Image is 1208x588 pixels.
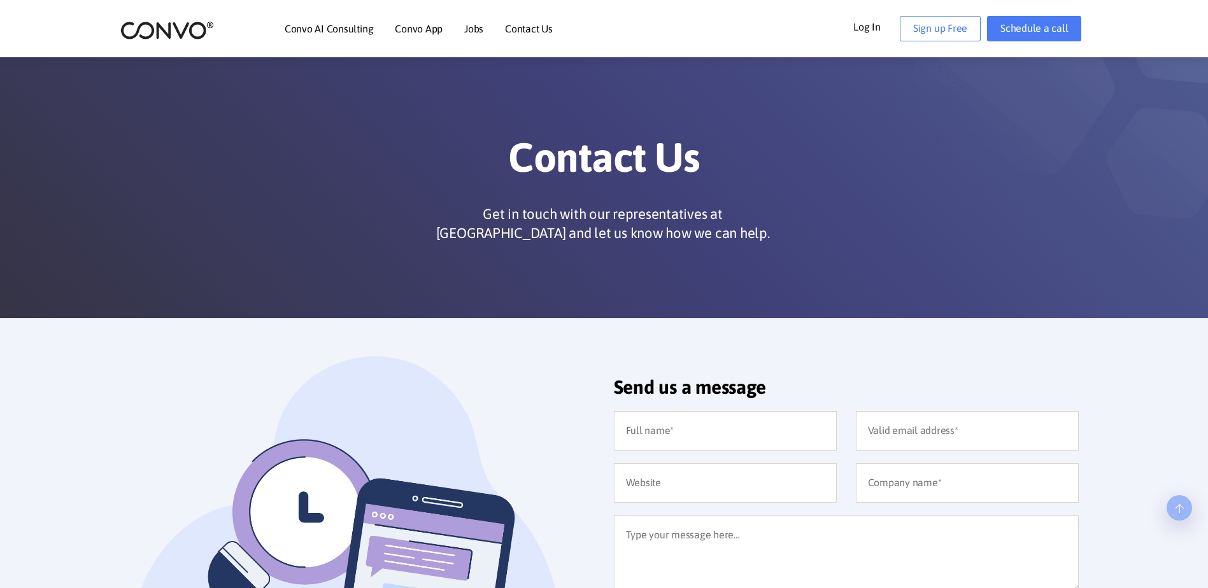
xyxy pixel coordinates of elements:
[464,24,483,34] a: Jobs
[856,411,1079,451] input: Valid email address*
[614,411,837,451] input: Full name*
[395,24,443,34] a: Convo App
[856,463,1079,503] input: Company name*
[505,24,553,34] a: Contact Us
[987,16,1081,41] a: Schedule a call
[251,133,958,192] h1: Contact Us
[853,16,900,36] a: Log In
[285,24,373,34] a: Convo AI Consulting
[431,204,775,242] p: Get in touch with our representatives at [GEOGRAPHIC_DATA] and let us know how we can help.
[614,375,1079,408] h2: Send us a message
[614,463,837,503] input: Website
[900,16,981,41] a: Sign up Free
[120,20,214,40] img: logo_2.png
